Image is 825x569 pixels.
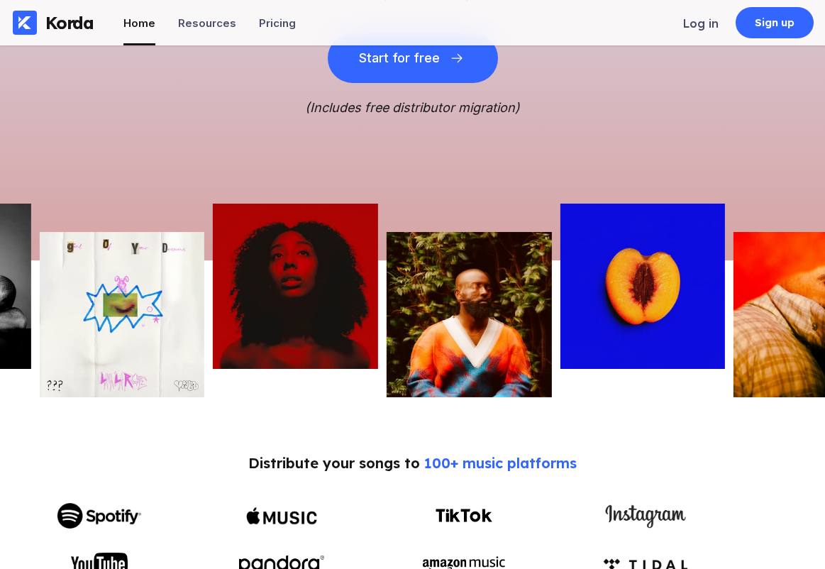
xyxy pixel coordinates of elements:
[683,16,719,31] div: Log in
[57,503,142,529] img: Spotify
[259,16,296,30] div: Pricing
[213,204,378,369] img: Picture of the author
[436,509,492,522] img: TikTok
[305,100,520,115] i: (Includes free distributor migration)
[736,7,814,38] a: Sign up
[248,454,577,472] div: Distribute your songs to
[45,12,94,33] div: Korda
[603,500,688,531] img: Instagram
[560,204,725,369] img: Picture of the author
[359,51,440,65] div: Start for free
[123,16,155,30] div: Home
[40,232,205,397] img: Picture of the author
[178,16,236,30] div: Resources
[328,33,498,83] button: Start for free
[387,232,552,397] img: Picture of the author
[424,454,577,472] span: 100+ music platforms
[755,16,795,30] div: Sign up
[246,496,317,536] img: Apple Music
